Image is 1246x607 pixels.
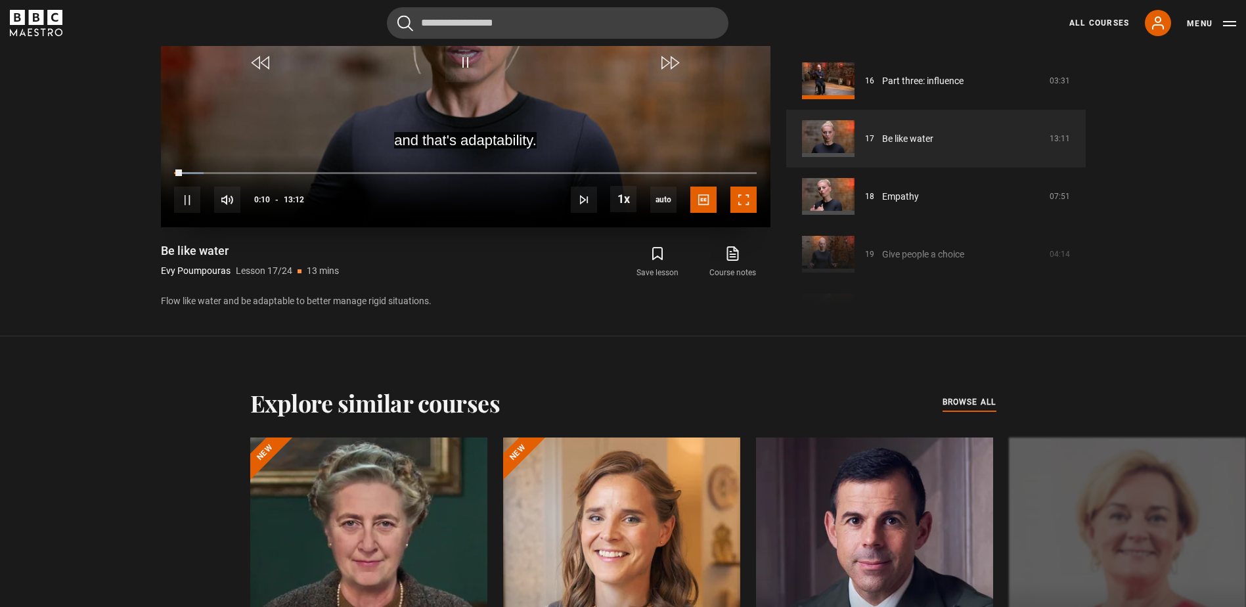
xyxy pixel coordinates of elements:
[882,190,919,204] a: Empathy
[695,243,770,281] a: Course notes
[690,187,717,213] button: Captions
[882,132,933,146] a: Be like water
[254,188,270,212] span: 0:10
[650,187,677,213] div: Current quality: 720p
[307,264,339,278] p: 13 mins
[236,264,292,278] p: Lesson 17/24
[1187,17,1236,30] button: Toggle navigation
[214,187,240,213] button: Mute
[250,389,501,416] h2: Explore similar courses
[174,172,756,175] div: Progress Bar
[943,395,996,409] span: browse all
[161,243,339,259] h1: Be like water
[275,195,278,204] span: -
[730,187,757,213] button: Fullscreen
[882,74,964,88] a: Part three: influence
[650,187,677,213] span: auto
[571,187,597,213] button: Next Lesson
[174,187,200,213] button: Pause
[610,186,636,212] button: Playback Rate
[284,188,304,212] span: 13:12
[620,243,695,281] button: Save lesson
[943,395,996,410] a: browse all
[397,15,413,32] button: Submit the search query
[387,7,728,39] input: Search
[161,294,770,308] p: Flow like water and be adaptable to better manage rigid situations.
[1069,17,1129,29] a: All Courses
[161,264,231,278] p: Evy Poumpouras
[10,10,62,36] svg: BBC Maestro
